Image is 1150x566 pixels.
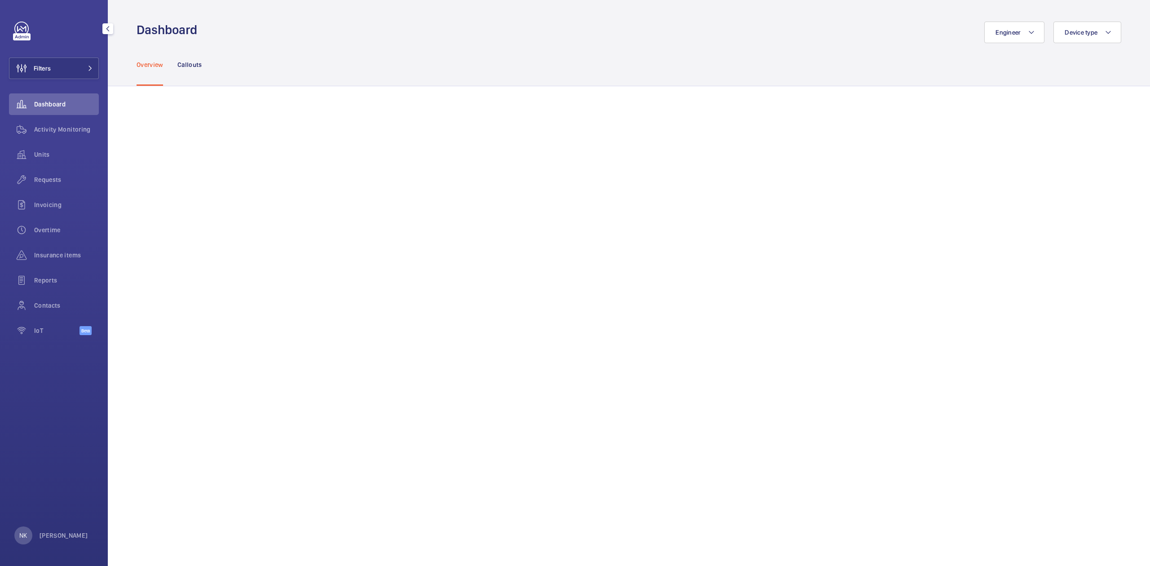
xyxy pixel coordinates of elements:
[177,60,202,69] p: Callouts
[137,60,163,69] p: Overview
[19,531,27,540] p: NK
[34,276,99,285] span: Reports
[34,326,80,335] span: IoT
[1053,22,1121,43] button: Device type
[34,125,99,134] span: Activity Monitoring
[34,251,99,260] span: Insurance items
[34,226,99,234] span: Overtime
[34,301,99,310] span: Contacts
[137,22,203,38] h1: Dashboard
[34,100,99,109] span: Dashboard
[80,326,92,335] span: Beta
[34,64,51,73] span: Filters
[9,57,99,79] button: Filters
[34,150,99,159] span: Units
[984,22,1044,43] button: Engineer
[34,175,99,184] span: Requests
[995,29,1021,36] span: Engineer
[40,531,88,540] p: [PERSON_NAME]
[34,200,99,209] span: Invoicing
[1065,29,1097,36] span: Device type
